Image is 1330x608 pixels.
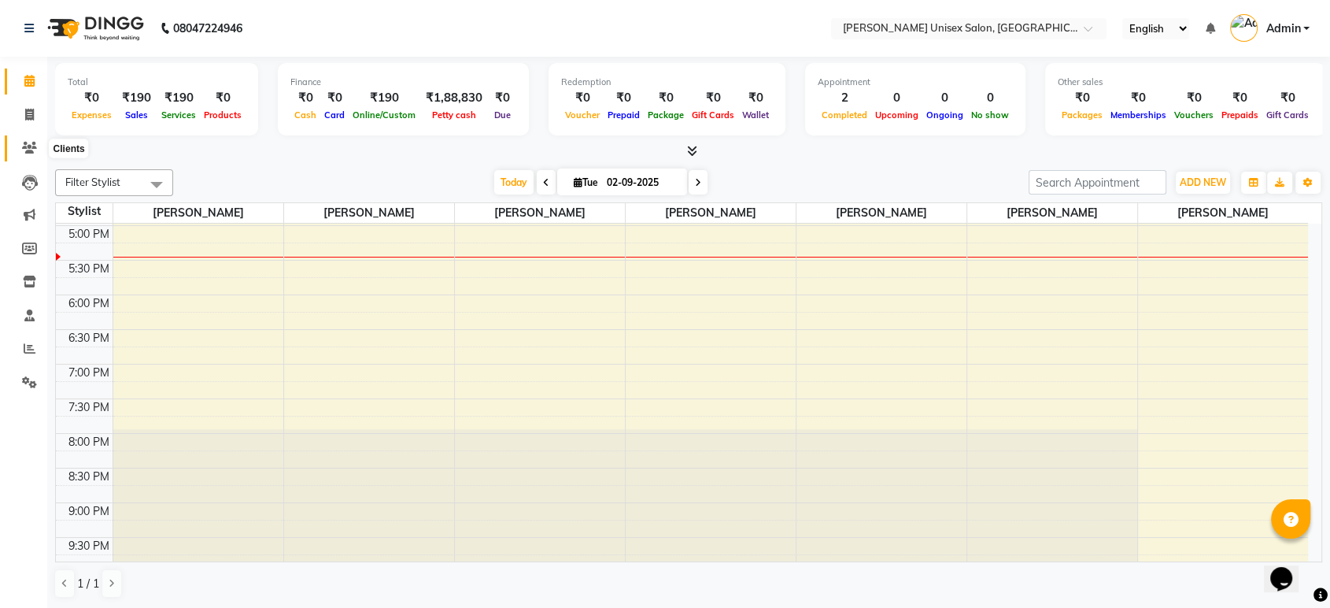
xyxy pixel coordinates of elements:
[561,76,773,89] div: Redemption
[1106,89,1170,107] div: ₹0
[68,109,116,120] span: Expenses
[113,203,283,223] span: [PERSON_NAME]
[349,109,419,120] span: Online/Custom
[65,434,113,450] div: 8:00 PM
[157,89,200,107] div: ₹190
[644,89,688,107] div: ₹0
[489,89,516,107] div: ₹0
[1180,176,1226,188] span: ADD NEW
[1176,172,1230,194] button: ADD NEW
[738,109,773,120] span: Wallet
[284,203,454,223] span: [PERSON_NAME]
[320,109,349,120] span: Card
[200,89,246,107] div: ₹0
[65,261,113,277] div: 5:30 PM
[818,109,871,120] span: Completed
[65,176,120,188] span: Filter Stylist
[1262,89,1313,107] div: ₹0
[428,109,480,120] span: Petty cash
[1265,20,1300,37] span: Admin
[1217,89,1262,107] div: ₹0
[349,89,419,107] div: ₹190
[688,109,738,120] span: Gift Cards
[290,89,320,107] div: ₹0
[419,89,489,107] div: ₹1,88,830
[116,89,157,107] div: ₹190
[1029,170,1166,195] input: Search Appointment
[1170,109,1217,120] span: Vouchers
[604,109,644,120] span: Prepaid
[1170,89,1217,107] div: ₹0
[65,330,113,347] div: 6:30 PM
[1264,545,1314,592] iframe: chat widget
[738,89,773,107] div: ₹0
[455,203,625,223] span: [PERSON_NAME]
[50,139,89,158] div: Clients
[922,109,967,120] span: Ongoing
[157,109,200,120] span: Services
[77,576,99,592] span: 1 / 1
[1230,14,1258,42] img: Admin
[40,6,148,50] img: logo
[290,76,516,89] div: Finance
[688,89,738,107] div: ₹0
[561,109,604,120] span: Voucher
[65,538,113,554] div: 9:30 PM
[494,170,534,195] span: Today
[65,469,113,485] div: 8:30 PM
[871,89,922,107] div: 0
[818,89,871,107] div: 2
[65,399,113,416] div: 7:30 PM
[818,76,1013,89] div: Appointment
[121,109,152,120] span: Sales
[68,76,246,89] div: Total
[1106,109,1170,120] span: Memberships
[200,109,246,120] span: Products
[320,89,349,107] div: ₹0
[644,109,688,120] span: Package
[65,503,113,520] div: 9:00 PM
[1262,109,1313,120] span: Gift Cards
[570,176,602,188] span: Tue
[56,203,113,220] div: Stylist
[1058,76,1313,89] div: Other sales
[1217,109,1262,120] span: Prepaids
[871,109,922,120] span: Upcoming
[1138,203,1309,223] span: [PERSON_NAME]
[561,89,604,107] div: ₹0
[1058,89,1106,107] div: ₹0
[173,6,242,50] b: 08047224946
[490,109,515,120] span: Due
[290,109,320,120] span: Cash
[65,226,113,243] div: 5:00 PM
[602,171,681,195] input: 2025-09-02
[1058,109,1106,120] span: Packages
[604,89,644,107] div: ₹0
[967,89,1013,107] div: 0
[967,203,1137,223] span: [PERSON_NAME]
[626,203,796,223] span: [PERSON_NAME]
[922,89,967,107] div: 0
[65,295,113,312] div: 6:00 PM
[68,89,116,107] div: ₹0
[65,365,113,381] div: 7:00 PM
[967,109,1013,120] span: No show
[796,203,966,223] span: [PERSON_NAME]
